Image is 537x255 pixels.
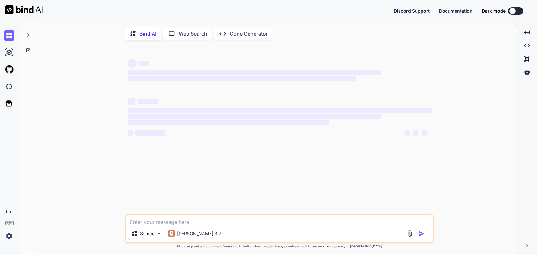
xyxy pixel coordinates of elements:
span: ‌ [138,99,158,104]
span: ‌ [128,130,133,136]
span: ‌ [128,76,356,81]
span: ‌ [128,108,432,113]
span: ‌ [128,114,380,119]
p: Bind can provide inaccurate information, including about people. Always double-check its answers.... [125,245,434,248]
span: ‌ [128,59,137,68]
p: Bind AI [139,31,156,36]
img: Bind AI [5,5,43,14]
img: settings [4,231,14,241]
p: Web Search [179,31,207,36]
img: chat [4,30,14,41]
span: ‌ [128,98,135,105]
button: Discord Support [394,8,430,14]
p: Code Generator [230,31,268,36]
img: attachment [406,230,414,237]
span: ‌ [139,61,149,66]
span: ‌ [422,130,427,136]
img: Claude 3.7 Sonnet (Anthropic) [168,230,175,237]
span: ‌ [413,130,418,136]
button: Documentation [439,8,473,14]
p: Source [140,230,154,237]
p: [PERSON_NAME] 3.7.. [177,230,223,237]
span: ‌ [128,120,329,125]
img: icon [419,230,425,237]
img: ai-studio [4,47,14,58]
span: Dark mode [482,8,506,14]
span: ‌ [405,130,410,136]
img: githubLight [4,64,14,75]
img: darkCloudIdeIcon [4,81,14,92]
img: Pick Models [156,231,162,236]
span: ‌ [135,130,165,136]
span: ‌ [128,70,380,75]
